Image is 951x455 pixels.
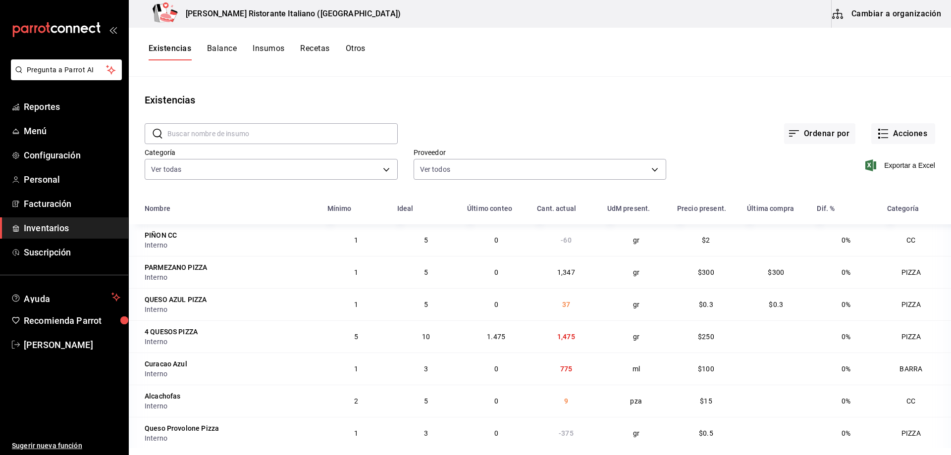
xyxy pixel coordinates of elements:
span: 5 [424,236,428,244]
div: UdM present. [607,204,650,212]
td: BARRA [881,353,951,385]
div: Interno [145,369,316,379]
td: CC [881,385,951,417]
span: -375 [559,429,574,437]
span: 1 [354,301,358,308]
span: $2 [702,236,710,244]
span: 0 [494,268,498,276]
span: $100 [698,365,714,373]
span: 775 [560,365,572,373]
button: Insumos [253,44,284,60]
span: [PERSON_NAME] [24,338,120,352]
span: 0% [842,397,850,405]
span: 0% [842,365,850,373]
div: Última compra [747,204,794,212]
span: Configuración [24,149,120,162]
span: 2 [354,397,358,405]
td: gr [601,320,671,353]
div: Existencias [145,93,195,107]
td: pza [601,385,671,417]
div: Interno [145,240,316,250]
span: $0.3 [699,301,713,308]
div: PIÑON CC [145,230,177,240]
td: gr [601,417,671,449]
div: QUESO AZUL PIZZA [145,295,207,304]
span: 1 [354,236,358,244]
a: Pregunta a Parrot AI [7,72,122,82]
div: Último conteo [467,204,512,212]
span: 1 [354,268,358,276]
div: Queso Provolone Pizza [145,423,219,433]
span: Reportes [24,100,120,113]
div: Curacao Azul [145,359,187,369]
span: $0.3 [769,301,783,308]
span: 0 [494,301,498,308]
span: 9 [564,397,568,405]
span: 0 [494,429,498,437]
span: -60 [561,236,571,244]
span: 0% [842,268,850,276]
span: Menú [24,124,120,138]
span: $0.5 [699,429,713,437]
div: Interno [145,272,316,282]
span: 1,347 [557,268,575,276]
span: Suscripción [24,246,120,259]
button: Otros [346,44,366,60]
span: 5 [424,397,428,405]
span: 1.475 [487,333,505,341]
div: PARMEZANO PIZZA [145,262,207,272]
span: 5 [424,268,428,276]
button: Pregunta a Parrot AI [11,59,122,80]
td: gr [601,256,671,288]
div: Interno [145,401,316,411]
div: navigation tabs [149,44,366,60]
span: 5 [424,301,428,308]
button: Recetas [300,44,329,60]
div: Precio present. [677,204,726,212]
div: Alcachofas [145,391,181,401]
div: 4 QUESOS PIZZA [145,327,198,337]
span: 3 [424,429,428,437]
div: Interno [145,433,316,443]
span: 0% [842,333,850,341]
div: Categoría [887,204,919,212]
span: 37 [562,301,570,308]
span: Recomienda Parrot [24,314,120,327]
td: CC [881,224,951,256]
div: Interno [145,304,316,314]
label: Proveedor [414,149,667,156]
span: 3 [424,365,428,373]
div: Dif. % [817,204,835,212]
label: Categoría [145,149,398,156]
div: Ideal [397,204,414,212]
span: Ayuda [24,291,107,303]
span: 1,475 [557,333,575,341]
span: Pregunta a Parrot AI [27,65,106,75]
button: open_drawer_menu [109,26,117,34]
td: ml [601,353,671,385]
button: Existencias [149,44,191,60]
span: 1 [354,429,358,437]
span: 0% [842,429,850,437]
span: Ver todos [420,164,450,174]
span: $250 [698,333,714,341]
td: PIZZA [881,256,951,288]
span: 0% [842,301,850,308]
span: 5 [354,333,358,341]
span: $300 [698,268,714,276]
div: Nombre [145,204,170,212]
span: 10 [422,333,430,341]
span: Facturación [24,197,120,210]
td: gr [601,288,671,320]
span: Ver todas [151,164,181,174]
td: PIZZA [881,320,951,353]
span: 0 [494,365,498,373]
span: 0 [494,236,498,244]
span: Personal [24,173,120,186]
td: PIZZA [881,417,951,449]
button: Exportar a Excel [867,159,935,171]
button: Acciones [871,123,935,144]
span: Inventarios [24,221,120,235]
td: gr [601,224,671,256]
